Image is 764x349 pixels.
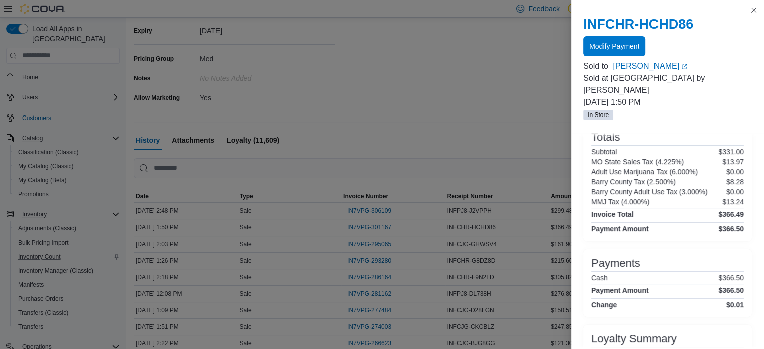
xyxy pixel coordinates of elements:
[681,64,687,70] svg: External link
[726,168,744,176] p: $0.00
[613,60,752,72] a: [PERSON_NAME]External link
[591,198,649,206] h6: MMJ Tax (4.000%)
[589,41,639,51] span: Modify Payment
[583,96,752,108] p: [DATE] 1:50 PM
[591,333,677,345] h3: Loyalty Summary
[583,60,611,72] div: Sold to
[591,257,640,269] h3: Payments
[591,286,649,294] h4: Payment Amount
[726,188,744,196] p: $0.00
[591,188,708,196] h6: Barry County Adult Use Tax (3.000%)
[583,110,613,120] span: In Store
[583,36,645,56] button: Modify Payment
[591,210,634,218] h4: Invoice Total
[591,274,608,282] h6: Cash
[591,131,620,143] h3: Totals
[722,158,744,166] p: $13.97
[718,210,744,218] h4: $366.49
[718,274,744,282] p: $366.50
[726,301,744,309] h4: $0.01
[583,72,752,96] p: Sold at [GEOGRAPHIC_DATA] by [PERSON_NAME]
[591,168,698,176] h6: Adult Use Marijuana Tax (6.000%)
[591,148,617,156] h6: Subtotal
[718,225,744,233] h4: $366.50
[726,178,744,186] p: $8.28
[591,178,676,186] h6: Barry County Tax (2.500%)
[588,110,609,120] span: In Store
[718,148,744,156] p: $331.00
[748,4,760,16] button: Close this dialog
[591,301,617,309] h4: Change
[718,286,744,294] h4: $366.50
[722,198,744,206] p: $13.24
[591,158,684,166] h6: MO State Sales Tax (4.225%)
[591,225,649,233] h4: Payment Amount
[583,16,752,32] h2: INFCHR-HCHD86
